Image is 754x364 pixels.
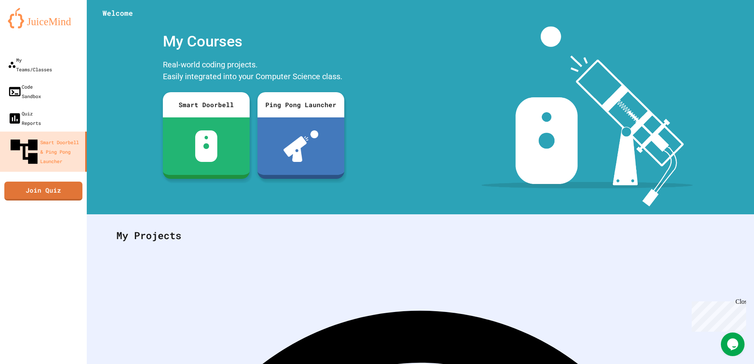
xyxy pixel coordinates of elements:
[8,8,79,28] img: logo-orange.svg
[195,130,218,162] img: sdb-white.svg
[8,55,52,74] div: My Teams/Classes
[159,57,348,86] div: Real-world coding projects. Easily integrated into your Computer Science class.
[8,109,41,128] div: Quiz Reports
[3,3,54,50] div: Chat with us now!Close
[482,26,693,206] img: banner-image-my-projects.png
[163,92,250,117] div: Smart Doorbell
[8,82,41,101] div: Code Sandbox
[689,298,746,332] iframe: chat widget
[4,182,82,201] a: Join Quiz
[721,332,746,356] iframe: chat widget
[284,130,319,162] img: ppl-with-ball.png
[258,92,344,117] div: Ping Pong Launcher
[159,26,348,57] div: My Courses
[8,136,82,168] div: Smart Doorbell & Ping Pong Launcher
[108,220,732,251] div: My Projects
